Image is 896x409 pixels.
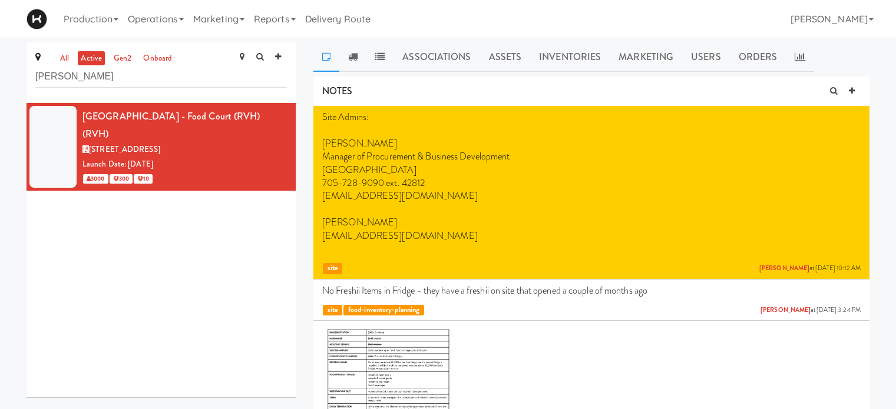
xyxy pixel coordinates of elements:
[394,42,480,72] a: Associations
[610,42,682,72] a: Marketing
[83,174,108,184] span: 3000
[322,164,861,177] p: [GEOGRAPHIC_DATA]
[111,51,134,66] a: gen2
[323,263,342,274] span: site
[322,137,861,150] p: [PERSON_NAME]
[140,51,175,66] a: onboard
[134,174,153,184] span: 10
[57,51,72,66] a: all
[110,174,133,184] span: 300
[323,305,342,316] span: site
[480,42,531,72] a: Assets
[759,264,861,273] span: at [DATE] 10:12 AM
[322,177,861,189] p: 705-728-9090 ext. 42812
[322,84,353,98] span: NOTES
[322,111,861,124] p: Site Admins:
[322,216,861,229] p: [PERSON_NAME]
[322,189,861,202] p: [EMAIL_ADDRESS][DOMAIN_NAME]
[530,42,610,72] a: Inventories
[27,103,296,191] li: [GEOGRAPHIC_DATA] - Food Court (RVH) (RVH)[STREET_ADDRESS]Launch Date: [DATE] 3000 300 10
[89,144,160,155] span: [STREET_ADDRESS]
[682,42,730,72] a: Users
[730,42,786,72] a: Orders
[322,284,861,297] p: No Freshii Items in Fridge - they have a freshii on site that opened a couple of months ago
[322,230,861,242] p: [EMAIL_ADDRESS][DOMAIN_NAME]
[759,264,809,272] a: [PERSON_NAME]
[761,306,861,315] span: at [DATE] 3:24 PM
[82,157,287,172] div: Launch Date: [DATE]
[82,108,287,142] div: [GEOGRAPHIC_DATA] - Food Court (RVH) (RVH)
[35,66,287,88] input: Search site
[343,305,424,316] span: food-inventory-planning
[27,9,47,29] img: Micromart
[78,51,105,66] a: active
[761,305,811,314] a: [PERSON_NAME]
[322,150,861,163] p: Manager of Procurement & Business Development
